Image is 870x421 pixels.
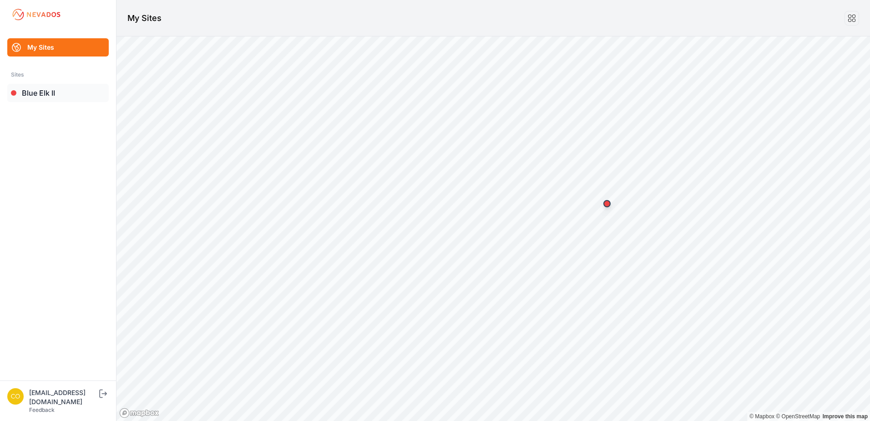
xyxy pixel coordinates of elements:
a: Blue Elk II [7,84,109,102]
div: [EMAIL_ADDRESS][DOMAIN_NAME] [29,388,97,406]
h1: My Sites [127,12,162,25]
a: Mapbox [749,413,774,420]
a: My Sites [7,38,109,56]
canvas: Map [116,36,870,421]
img: controlroomoperator@invenergy.com [7,388,24,405]
div: Sites [11,69,105,80]
a: Feedback [29,406,55,413]
a: OpenStreetMap [776,413,820,420]
a: Map feedback [823,413,868,420]
div: Map marker [598,195,616,213]
img: Nevados [11,7,62,22]
a: Mapbox logo [119,408,159,418]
